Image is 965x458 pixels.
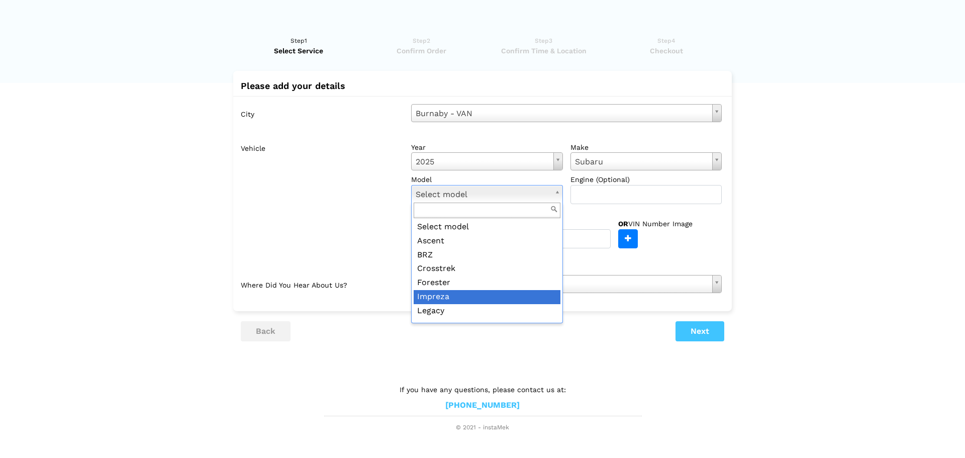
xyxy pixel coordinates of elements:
[414,276,560,290] div: Forester
[414,318,560,332] div: Outback
[414,290,560,304] div: Impreza
[414,248,560,262] div: BRZ
[414,262,560,276] div: Crosstrek
[414,220,560,234] div: Select model
[414,304,560,318] div: Legacy
[414,234,560,248] div: Ascent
